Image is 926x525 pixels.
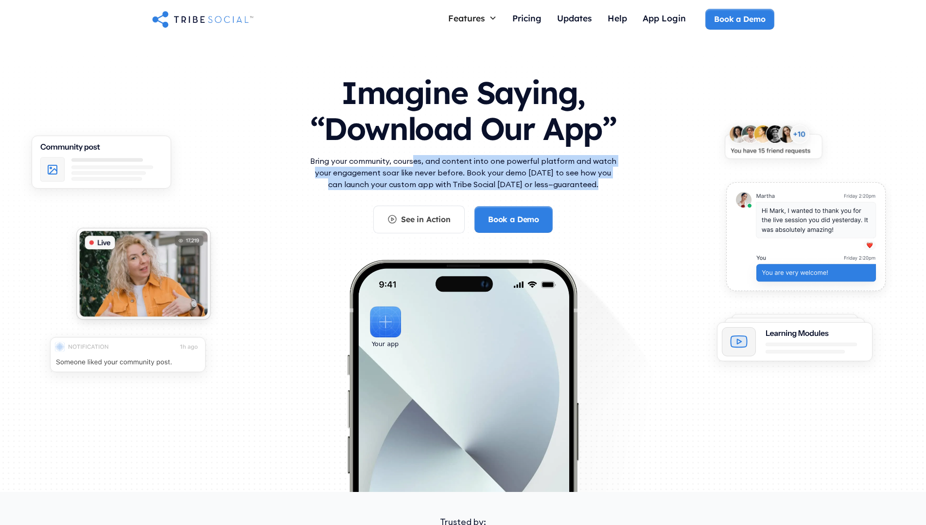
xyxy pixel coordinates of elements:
[152,9,253,29] a: home
[37,328,219,388] img: An illustration of push notification
[713,116,834,174] img: An illustration of New friends requests
[474,206,553,232] a: Book a Demo
[18,126,184,205] img: An illustration of Community Feed
[373,206,465,233] a: See in Action
[308,65,619,151] h1: Imagine Saying, “Download Our App”
[448,13,485,23] div: Features
[713,173,898,307] img: An illustration of chat
[505,9,549,30] a: Pricing
[705,9,774,29] a: Book a Demo
[308,155,619,190] p: Bring your community, courses, and content into one powerful platform and watch your engagement s...
[372,339,399,350] div: Your app
[512,13,542,23] div: Pricing
[608,13,627,23] div: Help
[549,9,600,30] a: Updates
[440,9,505,27] div: Features
[704,307,886,378] img: An illustration of Learning Modules
[635,9,694,30] a: App Login
[401,214,451,225] div: See in Action
[65,219,222,334] img: An illustration of Live video
[643,13,686,23] div: App Login
[600,9,635,30] a: Help
[557,13,592,23] div: Updates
